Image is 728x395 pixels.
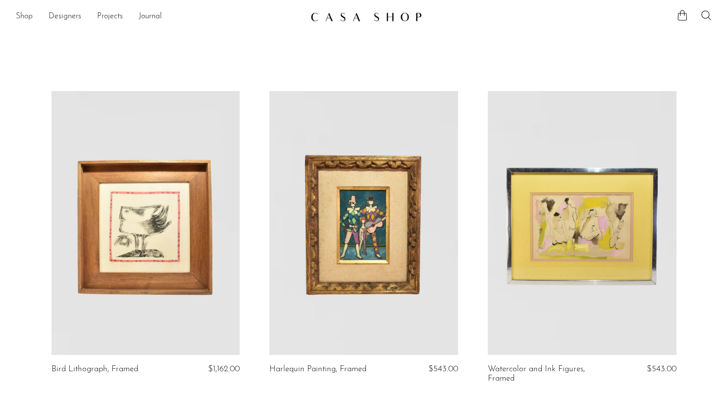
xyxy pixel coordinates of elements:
[139,10,162,23] a: Journal
[208,365,240,373] span: $1,162.00
[269,365,366,374] a: Harlequin Painting, Framed
[16,8,303,25] nav: Desktop navigation
[49,10,81,23] a: Designers
[488,365,614,383] a: Watercolor and Ink Figures, Framed
[97,10,123,23] a: Projects
[428,365,458,373] span: $543.00
[52,365,138,374] a: Bird Lithograph, Framed
[16,10,33,23] a: Shop
[16,8,303,25] ul: NEW HEADER MENU
[647,365,676,373] span: $543.00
